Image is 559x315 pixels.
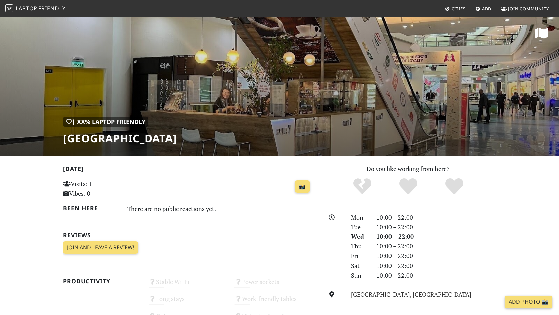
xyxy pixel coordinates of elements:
[63,117,148,127] div: | XX% Laptop Friendly
[347,251,372,261] div: Fri
[482,6,492,12] span: Add
[431,177,477,196] div: Definitely!
[372,261,500,271] div: 10:00 – 22:00
[16,5,37,12] span: Laptop
[372,213,500,222] div: 10:00 – 22:00
[230,276,316,293] div: Power sockets
[372,271,500,280] div: 10:00 – 22:00
[339,177,385,196] div: No
[5,3,66,15] a: LaptopFriendly LaptopFriendly
[372,222,500,232] div: 10:00 – 22:00
[372,241,500,251] div: 10:00 – 22:00
[452,6,466,12] span: Cities
[385,177,431,196] div: Yes
[372,232,500,241] div: 10:00 – 22:00
[5,4,13,12] img: LaptopFriendly
[63,232,312,239] h2: Reviews
[505,296,552,308] a: Add Photo 📸
[145,276,231,293] div: Stable Wi-Fi
[473,3,494,15] a: Add
[347,261,372,271] div: Sat
[498,3,552,15] a: Join Community
[320,164,496,174] p: Do you like working from here?
[230,293,316,310] div: Work-friendly tables
[63,179,141,198] p: Visits: 1 Vibes: 0
[63,205,119,212] h2: Been here
[347,222,372,232] div: Tue
[127,203,313,214] div: There are no public reactions yet.
[508,6,549,12] span: Join Community
[442,3,468,15] a: Cities
[347,241,372,251] div: Thu
[372,251,500,261] div: 10:00 – 22:00
[347,232,372,241] div: Wed
[63,132,177,145] h1: [GEOGRAPHIC_DATA]
[347,213,372,222] div: Mon
[295,180,310,193] a: 📸
[63,278,141,285] h2: Productivity
[63,165,312,175] h2: [DATE]
[347,271,372,280] div: Sun
[145,293,231,310] div: Long stays
[351,290,471,298] a: [GEOGRAPHIC_DATA], [GEOGRAPHIC_DATA]
[63,241,138,254] a: Join and leave a review!
[38,5,65,12] span: Friendly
